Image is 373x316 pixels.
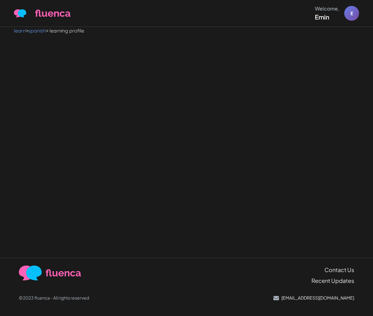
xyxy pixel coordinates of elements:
div: Welcome, [315,5,339,12]
span: fluenca [35,6,71,21]
div: Emin [315,12,339,22]
p: ©2023 fluenca - All rights reserved [19,295,89,301]
a: Recent Updates [311,276,354,285]
a: [EMAIL_ADDRESS][DOMAIN_NAME] [273,295,354,301]
iframe: Ybug feedback widget [361,140,373,176]
a: spanish [28,28,46,34]
nav: > > learning profile [14,27,359,34]
p: [EMAIL_ADDRESS][DOMAIN_NAME] [281,295,354,301]
span: fluenca [45,266,81,280]
div: E [344,6,359,21]
a: learn [14,28,26,34]
a: Contact Us [324,266,354,274]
